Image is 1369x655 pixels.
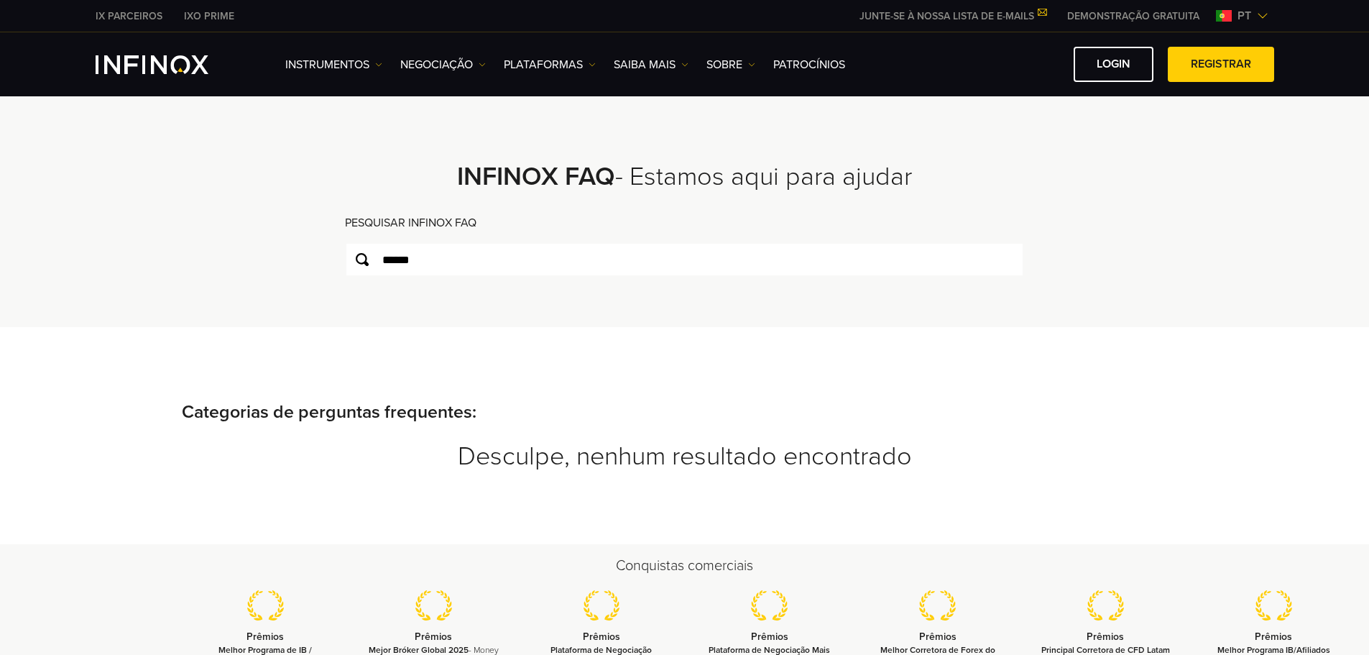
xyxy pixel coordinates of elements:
strong: INFINOX FAQ [457,161,615,192]
strong: Mejor Bróker Global 2025 [369,645,469,655]
a: PLATAFORMAS [504,56,596,73]
div: PESQUISAR INFINOX FAQ [345,214,1024,242]
strong: Prêmios [751,631,788,643]
h2: Conquistas comerciais [182,556,1188,576]
strong: Prêmios [415,631,452,643]
strong: Prêmios [583,631,620,643]
a: INFINOX [85,9,173,24]
a: INFINOX [173,9,245,24]
a: Login [1074,47,1153,82]
a: JUNTE-SE À NOSSA LISTA DE E-MAILS [849,10,1056,22]
a: SOBRE [706,56,755,73]
strong: Prêmios [919,631,957,643]
a: Registrar [1168,47,1274,82]
h3: Desculpe, nenhum resultado encontrado [182,441,1188,472]
a: INFINOX Logo [96,55,242,74]
a: Saiba mais [614,56,688,73]
h2: - Estamos aqui para ajudar [308,161,1062,193]
strong: Prêmios [246,631,284,643]
a: INFINOX MENU [1056,9,1210,24]
a: NEGOCIAÇÃO [400,56,486,73]
span: pt [1232,7,1257,24]
p: Categorias de perguntas frequentes: [182,399,1188,426]
a: Instrumentos [285,56,382,73]
a: Patrocínios [773,56,845,73]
